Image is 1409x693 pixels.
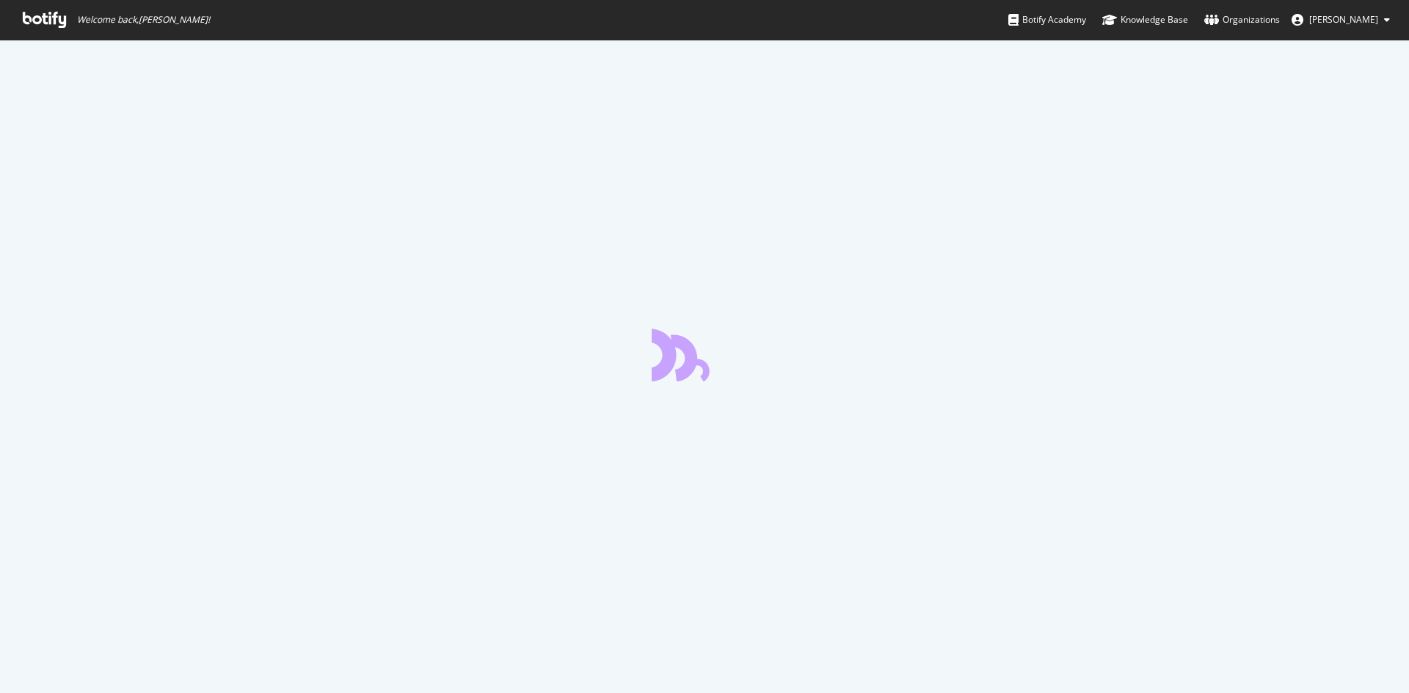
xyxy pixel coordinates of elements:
[1280,8,1402,32] button: [PERSON_NAME]
[1008,12,1086,27] div: Botify Academy
[652,329,757,381] div: animation
[1309,13,1378,26] span: Steve McComb
[77,14,210,26] span: Welcome back, [PERSON_NAME] !
[1204,12,1280,27] div: Organizations
[1102,12,1188,27] div: Knowledge Base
